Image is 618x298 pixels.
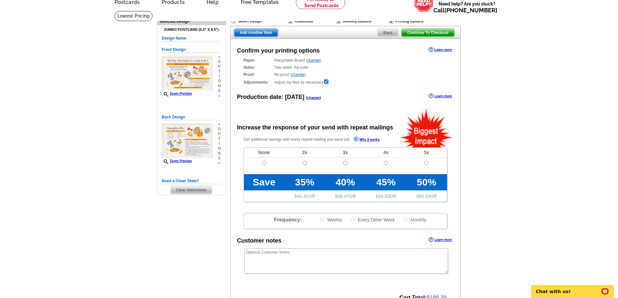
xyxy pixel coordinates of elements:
[162,35,221,42] h5: Design Name
[429,237,452,242] a: Learn more
[292,72,304,77] a: change
[218,59,221,64] span: o
[237,123,393,132] div: Increase the response of your send with repeat mailings
[325,148,366,158] td: 3x
[244,72,447,77] div: No proof ( )
[527,278,618,298] iframe: LiveChat chat widget
[218,84,221,89] span: n
[162,92,192,95] a: Zoom Preview
[162,47,221,53] h5: Front Design
[274,217,302,222] span: Frequency:
[234,29,278,37] a: Add Another Item
[162,114,221,120] h5: Back Design
[218,54,221,59] span: »
[218,69,221,74] span: t
[433,1,501,14] span: Need help? Are you stuck?
[287,18,335,24] div: Customize
[237,93,321,101] div: Production date:
[218,74,221,79] span: i
[244,136,394,143] p: Get additional savings with every repeat mailing you send out.
[237,46,320,55] div: Confirm your printing options
[244,79,447,85] div: Adjust my files as necessary
[218,132,221,137] span: p
[218,151,221,156] span: n
[171,186,212,194] span: Clear Selections
[378,29,398,37] span: Back
[319,217,342,223] label: Weekly
[419,194,430,199] span: 60.59
[377,29,398,37] a: Back
[338,194,349,199] span: 48.47
[244,174,285,190] td: Save
[388,18,444,26] div: Printing Options
[218,93,221,98] span: »
[288,18,293,24] img: Customize
[218,122,221,127] span: »
[354,137,380,143] a: Why it works
[162,159,192,163] a: Zoom Preview
[244,72,273,77] strong: Proof:
[218,146,221,151] span: o
[402,29,454,37] span: Continue To Checkout
[218,89,221,93] span: s
[230,18,287,26] div: Select Design
[335,18,388,26] div: Delivery Options
[162,28,221,32] h4: Jumbo Postcard (5.5" x 8.5")
[444,7,497,14] a: [PHONE_NUMBER]
[244,65,273,70] strong: Sides:
[285,148,325,158] td: 2x
[162,56,212,90] img: small-thumb.jpg
[218,137,221,141] span: t
[388,18,394,24] img: Printing Options & Summary
[244,148,285,158] td: None
[218,156,221,161] span: s
[336,18,341,24] img: Delivery Options
[366,148,406,158] td: 4x
[406,148,447,158] td: 5x
[406,174,447,190] td: 50%
[231,18,236,24] img: Select Design
[218,141,221,146] span: i
[325,174,366,190] td: 40%
[378,194,390,199] span: 54.53
[162,178,221,184] h5: Need a Clean Slate?
[218,127,221,132] span: o
[244,79,273,85] strong: Adjustments:
[320,217,324,221] input: Weekly
[244,57,447,63] div: Recyclable Board ( )
[306,96,321,100] span: ( )
[237,236,282,245] div: Customer notes
[297,194,309,199] span: 42.41
[366,190,406,202] td: $ Off
[350,217,355,221] input: Every Other Week
[403,217,407,221] input: Monthly
[285,190,325,202] td: $ Off
[285,94,305,100] span: [DATE]
[429,93,452,99] a: Learn more
[433,7,497,14] span: Call
[325,190,366,202] td: $ Off
[400,108,453,148] img: biggestImpact.png
[307,58,320,63] a: change
[162,124,212,158] img: small-thumb.jpg
[366,174,406,190] td: 45%
[218,79,221,84] span: o
[244,65,447,70] div: Two sided, full color
[429,47,452,52] a: Learn more
[244,57,273,63] strong: Paper:
[157,18,226,24] div: Selected Design
[285,174,325,190] td: 35%
[350,217,395,223] label: Every Other Week
[406,190,447,202] td: $ Off
[218,64,221,69] span: p
[218,161,221,166] span: »
[307,96,320,100] a: change
[403,217,427,223] label: Monthly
